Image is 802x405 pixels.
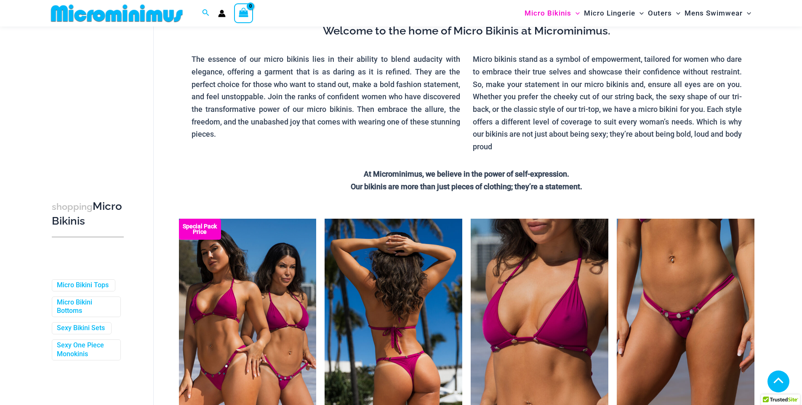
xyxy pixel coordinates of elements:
[202,8,210,19] a: Search icon link
[521,1,755,25] nav: Site Navigation
[635,3,644,24] span: Menu Toggle
[234,3,253,23] a: View Shopping Cart, empty
[743,3,751,24] span: Menu Toggle
[179,224,221,235] b: Special Pack Price
[218,10,226,17] a: Account icon link
[57,281,109,290] a: Micro Bikini Tops
[571,3,580,24] span: Menu Toggle
[57,341,114,359] a: Sexy One Piece Monokinis
[364,169,569,178] strong: At Microminimus, we believe in the power of self-expression.
[52,5,128,173] iframe: TrustedSite Certified
[52,201,93,212] span: shopping
[48,4,186,23] img: MM SHOP LOGO FLAT
[57,324,105,333] a: Sexy Bikini Sets
[672,3,680,24] span: Menu Toggle
[57,298,114,316] a: Micro Bikini Bottoms
[685,3,743,24] span: Mens Swimwear
[185,24,748,38] h3: Welcome to the home of Micro Bikinis at Microminimus.
[682,3,753,24] a: Mens SwimwearMenu ToggleMenu Toggle
[473,53,742,153] p: Micro bikinis stand as a symbol of empowerment, tailored for women who dare to embrace their true...
[351,182,582,191] strong: Our bikinis are more than just pieces of clothing; they’re a statement.
[584,3,635,24] span: Micro Lingerie
[582,3,646,24] a: Micro LingerieMenu ToggleMenu Toggle
[192,53,461,140] p: The essence of our micro bikinis lies in their ability to blend audacity with elegance, offering ...
[648,3,672,24] span: Outers
[52,199,124,228] h3: Micro Bikinis
[646,3,682,24] a: OutersMenu ToggleMenu Toggle
[522,3,582,24] a: Micro BikinisMenu ToggleMenu Toggle
[525,3,571,24] span: Micro Bikinis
